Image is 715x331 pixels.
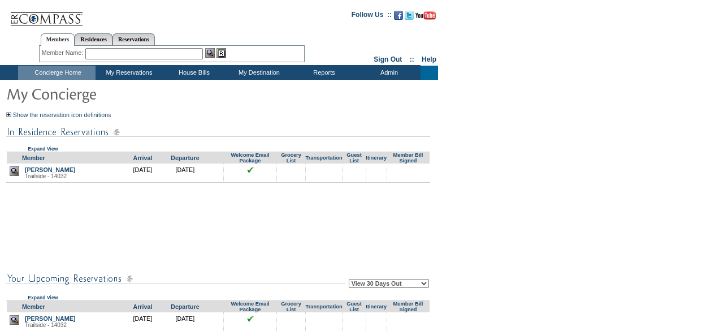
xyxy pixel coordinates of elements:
img: chkSmaller.gif [247,315,254,322]
img: Subscribe to our YouTube Channel [415,11,436,20]
a: Guest List [346,301,361,312]
td: [DATE] [164,164,206,183]
a: [PERSON_NAME] [25,166,75,173]
a: Become our fan on Facebook [394,14,403,21]
a: Welcome Email Package [231,301,269,312]
a: Member [22,303,45,310]
img: chkSmaller.gif [247,166,254,173]
a: Residences [75,33,112,45]
img: Compass Home [10,3,83,26]
td: My Destination [226,66,291,80]
td: [DATE] [122,312,164,331]
a: Expand View [28,146,58,152]
span: :: [410,55,414,63]
a: Follow us on Twitter [405,14,414,21]
a: Help [422,55,436,63]
img: subTtlConUpcomingReservatio.gif [6,272,345,286]
img: Show the reservation icon definitions [6,112,11,117]
a: Member Bill Signed [393,152,423,164]
a: Member [22,154,45,161]
img: Follow us on Twitter [405,11,414,20]
a: Grocery List [281,301,301,312]
a: Departure [171,303,199,310]
a: Expand View [28,295,58,300]
img: view [10,166,19,176]
a: Member Bill Signed [393,301,423,312]
a: Reservations [112,33,155,45]
a: Transportation [305,155,342,161]
a: Grocery List [281,152,301,164]
img: view [10,315,19,325]
img: View [205,48,215,58]
a: Departure [171,154,199,161]
td: Follow Us :: [352,10,392,23]
a: [PERSON_NAME] [25,315,75,322]
a: Subscribe to our YouTube Channel [415,14,436,21]
a: Arrival [133,303,153,310]
td: Admin [356,66,421,80]
td: My Reservations [96,66,161,80]
td: Concierge Home [18,66,96,80]
td: Reports [291,66,356,80]
a: Transportation [305,304,342,309]
div: Member Name: [42,48,85,58]
a: Sign Out [374,55,402,63]
a: Welcome Email Package [231,152,269,164]
td: House Bills [161,66,226,80]
a: Members [41,33,75,46]
td: [DATE] [164,312,206,331]
img: Become our fan on Facebook [394,11,403,20]
img: Reservations [216,48,226,58]
a: Itinerary [366,155,387,161]
a: Arrival [133,154,153,161]
a: Guest List [346,152,361,164]
a: Itinerary [366,304,387,309]
td: [DATE] [122,164,164,183]
img: blank.gif [291,166,292,167]
span: Trailside - 14032 [25,322,67,328]
span: Trailside - 14032 [25,173,67,179]
a: Show the reservation icon definitions [13,111,111,118]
